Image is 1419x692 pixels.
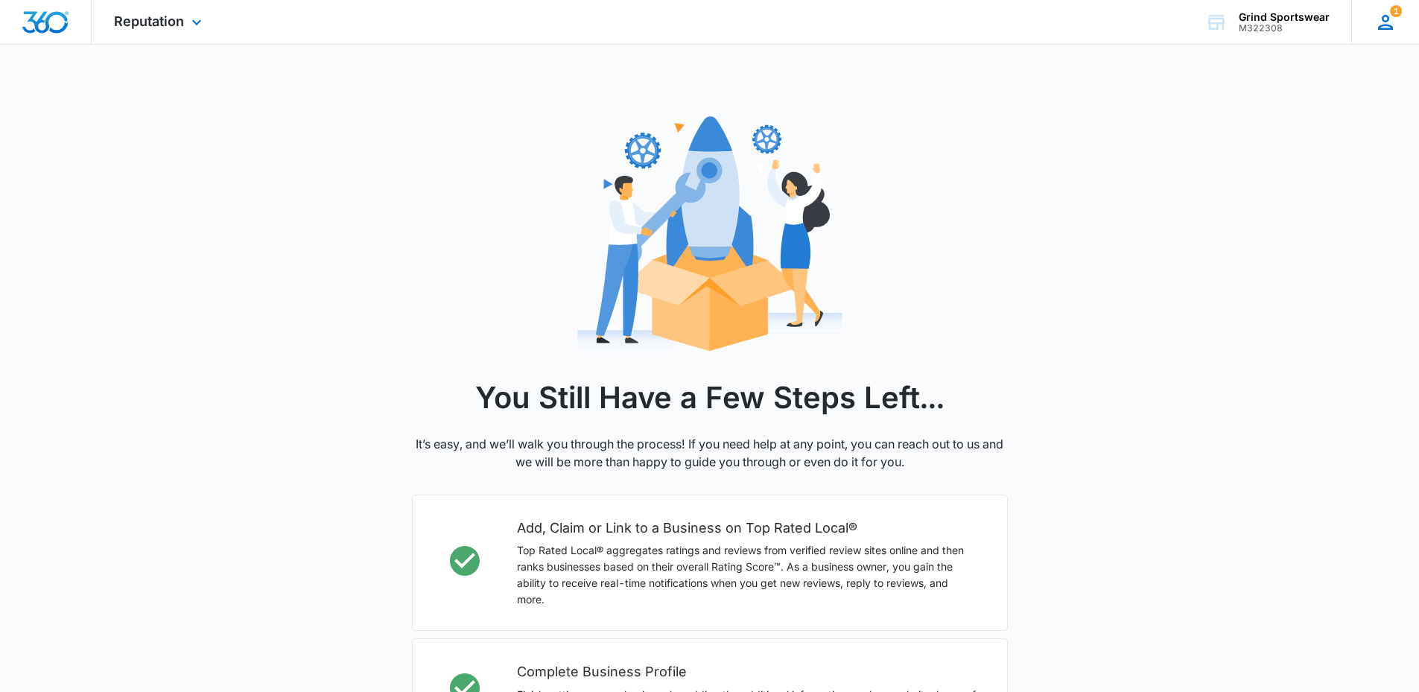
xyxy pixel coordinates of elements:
div: account name [1239,11,1330,23]
div: account id [1239,23,1330,34]
h2: Add, Claim or Link to a Business on Top Rated Local® [517,518,977,539]
span: 1 [1390,5,1402,17]
img: reputation icon [576,92,844,361]
span: Reputation [114,13,184,29]
h1: You Still Have a Few Steps Left... [412,375,1008,420]
p: Top Rated Local® aggregates ratings and reviews from verified review sites online and then ranks ... [517,542,977,608]
div: notifications count [1390,5,1402,17]
p: It’s easy, and we’ll walk you through the process! If you need help at any point, you can reach o... [412,435,1008,471]
h2: Complete Business Profile [517,661,977,682]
